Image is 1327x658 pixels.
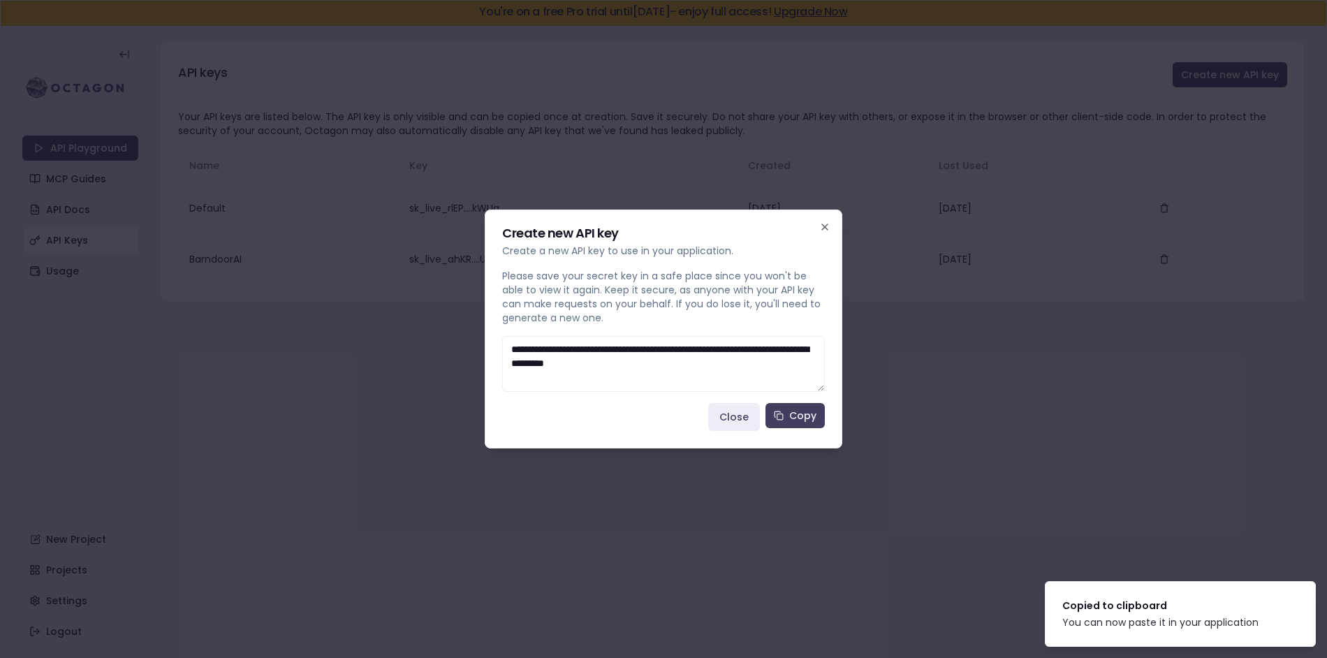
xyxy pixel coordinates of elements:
h2: Create new API key [502,227,825,240]
p: Please save your secret key in a safe place since you won't be able to view it again. Keep it sec... [502,269,825,325]
p: Create a new API key to use in your application. [502,244,825,258]
div: You can now paste it in your application [1062,615,1259,629]
button: Close [708,403,760,431]
div: Copied to clipboard [1062,599,1259,613]
button: Copy [765,403,825,428]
